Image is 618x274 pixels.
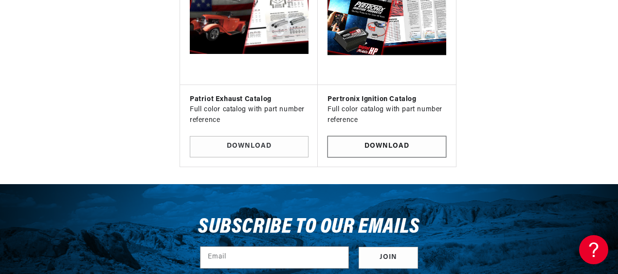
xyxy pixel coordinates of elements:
h3: Subscribe to our emails [198,218,420,237]
button: Subscribe [359,247,418,269]
p: Full color catalog with part number reference [327,104,446,126]
h3: Patriot Exhaust Catalog [190,95,309,104]
h3: Pertronix Ignition Catalog [327,95,446,104]
input: Email [200,247,348,268]
p: Full color catalog with part number reference [190,104,309,126]
a: Download [190,136,309,158]
a: Download [327,136,446,158]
